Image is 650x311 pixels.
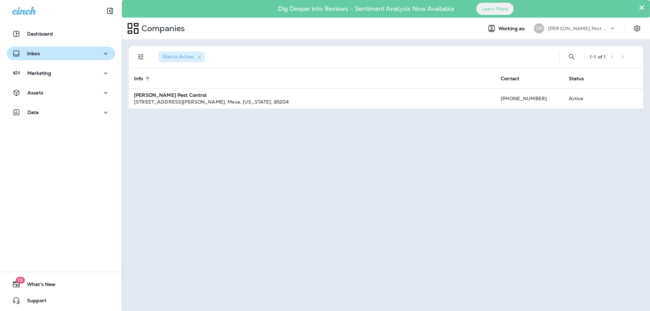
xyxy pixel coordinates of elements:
[476,3,514,15] button: Learn More
[134,98,490,105] div: [STREET_ADDRESS][PERSON_NAME] , Mesa , [US_STATE] , 85204
[134,50,148,64] button: Filters
[27,90,43,95] p: Assets
[139,23,185,34] p: Companies
[27,110,39,115] p: Data
[501,75,528,82] span: Contact
[20,298,46,306] span: Support
[158,51,205,62] div: Status:Active
[162,53,194,60] span: Status : Active
[258,8,474,10] p: Dig Deeper into Reviews - Sentiment Analysis Now Available
[27,70,51,76] p: Marketing
[569,76,584,82] span: Status
[498,26,527,31] span: Working as:
[27,31,53,37] p: Dashboard
[20,282,56,290] span: What's New
[548,26,609,31] p: [PERSON_NAME] Pest Control
[638,2,645,13] button: Close
[7,277,115,291] button: 19What's New
[27,51,40,56] p: Inbox
[7,47,115,60] button: Inbox
[134,76,143,82] span: Info
[101,4,120,18] button: Collapse Sidebar
[631,22,643,35] button: Settings
[134,75,152,82] span: Info
[534,23,544,34] div: OP
[501,76,519,82] span: Contact
[134,92,207,98] strong: [PERSON_NAME] Pest Control
[7,27,115,41] button: Dashboard
[495,88,563,109] td: [PHONE_NUMBER]
[565,50,579,64] button: Search Companies
[7,66,115,80] button: Marketing
[563,88,607,109] td: Active
[7,294,115,307] button: Support
[7,86,115,99] button: Assets
[7,106,115,119] button: Data
[16,277,25,284] span: 19
[569,75,593,82] span: Status
[590,54,606,60] div: 1 - 1 of 1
